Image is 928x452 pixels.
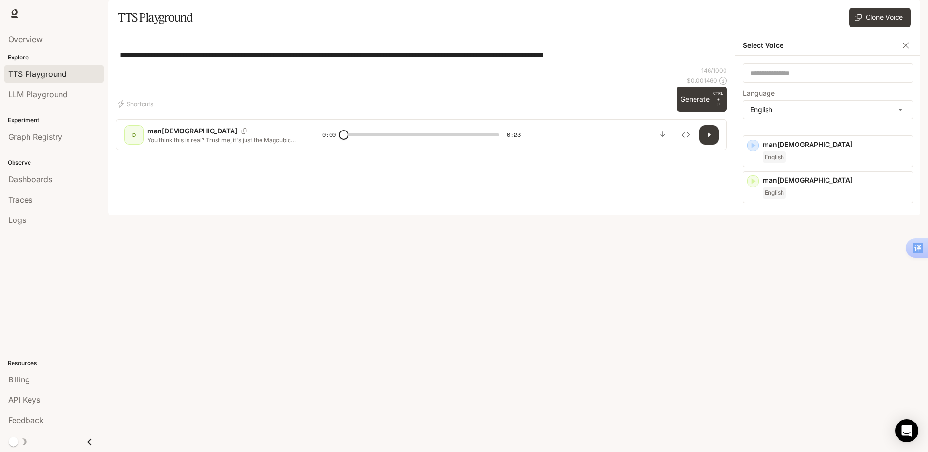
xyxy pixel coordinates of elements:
button: Download audio [653,125,672,145]
p: man[DEMOGRAPHIC_DATA] [763,175,909,185]
div: English [743,101,913,119]
div: Open Intercom Messenger [895,419,918,442]
button: GenerateCTRL +⏎ [677,87,727,112]
div: D [126,127,142,143]
button: Copy Voice ID [237,128,251,134]
h1: TTS Playground [118,8,193,27]
span: 0:23 [507,130,521,140]
p: CTRL + [713,90,723,102]
p: man[DEMOGRAPHIC_DATA] [763,140,909,149]
p: You think this is real? Trust me, it's just the Magcubic projector—but it’s insane. Download tons... [147,136,299,144]
p: ⏎ [713,90,723,108]
button: Clone Voice [849,8,911,27]
span: 0:00 [322,130,336,140]
button: Shortcuts [116,96,157,112]
p: Language [743,90,775,97]
span: English [763,187,786,199]
p: 146 / 1000 [701,66,727,74]
button: Inspect [676,125,696,145]
p: man[DEMOGRAPHIC_DATA] [147,126,237,136]
p: $ 0.001460 [687,76,717,85]
span: English [763,151,786,163]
